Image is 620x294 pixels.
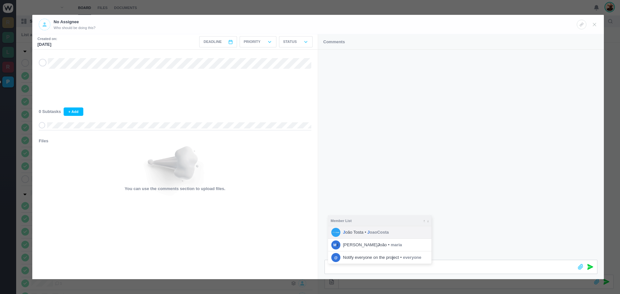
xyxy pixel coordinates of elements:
[37,36,57,42] small: Created on:
[367,230,370,235] strong: J
[331,253,340,262] span: @
[403,254,421,261] span: everyone
[365,229,366,235] i: •
[392,255,393,260] strong: j
[388,242,389,248] i: •
[244,39,261,45] p: Priority
[54,19,96,25] p: No Assignee
[423,218,429,224] small: ↑ ↓
[283,39,297,45] p: Status
[343,230,345,235] strong: J
[331,240,340,249] span: M
[203,39,222,45] span: Deadline
[377,242,380,247] strong: J
[343,242,387,248] span: [PERSON_NAME] oão
[323,39,345,45] p: Comments
[37,41,57,48] p: [DATE]
[331,228,340,237] img: a80dcdb448ef7251c8e3b570e89cda4ef034be1b.jpg
[400,255,401,260] i: •
[391,242,402,248] span: maria
[336,242,338,248] strong: J
[367,229,389,236] span: oaoCosta
[343,254,399,261] span: Notify everyone on the pro ect
[54,25,96,31] span: Who should be doing this?
[343,229,363,236] span: oão Tosta
[328,216,431,227] div: Member List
